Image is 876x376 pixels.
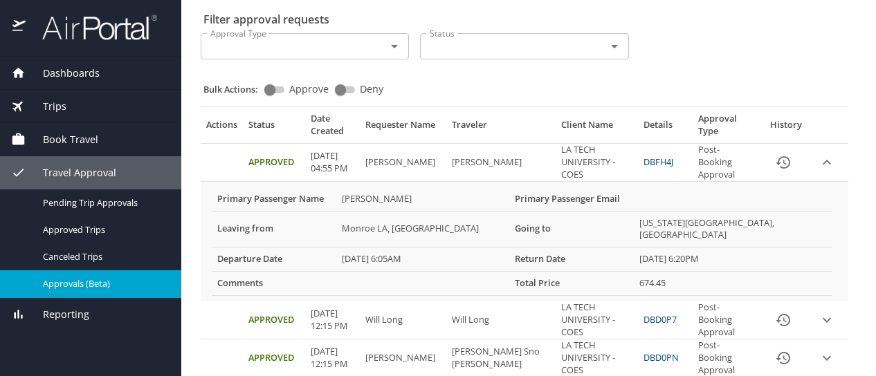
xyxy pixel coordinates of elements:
th: Primary Passenger Email [509,187,634,211]
a: DBD0PN [644,351,679,364]
span: Book Travel [26,132,98,147]
th: Departure Date [212,247,336,272]
th: Going to [509,211,634,247]
span: Deny [360,84,383,94]
th: Details [638,113,693,143]
td: LA TECH UNIVERSITY - COES [556,143,638,181]
th: History [761,113,811,143]
th: Status [243,113,305,143]
h2: Filter approval requests [203,8,329,30]
p: Bulk Actions: [203,83,269,95]
th: Date Created [305,113,360,143]
th: Total Price [509,272,634,296]
img: airportal-logo.png [27,14,157,41]
button: History [767,341,800,375]
td: [PERSON_NAME] [336,187,509,211]
th: Comments [212,272,336,296]
td: Will Long [360,301,446,339]
button: expand row [816,348,837,368]
span: Reporting [26,307,89,322]
table: More info for approvals [212,187,832,297]
button: History [767,303,800,337]
td: Post-Booking Approval [693,143,760,181]
a: DBD0P7 [644,313,677,326]
td: 674.45 [634,272,832,296]
td: [US_STATE][GEOGRAPHIC_DATA], [GEOGRAPHIC_DATA] [634,211,832,247]
span: Approve [289,84,329,94]
button: expand row [816,310,837,330]
span: Pending Trip Approvals [43,196,165,209]
span: Approvals (Beta) [43,277,165,290]
img: icon-airportal.png [12,14,27,41]
span: Trips [26,99,66,114]
th: Requester Name [360,113,446,143]
span: Approved Trips [43,223,165,236]
td: Approved [243,301,305,339]
span: Canceled Trips [43,250,165,263]
th: Client Name [556,113,638,143]
span: Dashboards [26,66,100,81]
th: Actions [201,113,243,143]
th: Leaving from [212,211,336,247]
td: [DATE] 6:20PM [634,247,832,272]
td: [DATE] 04:55 PM [305,143,360,181]
td: [PERSON_NAME] [446,143,556,181]
th: Return Date [509,247,634,272]
td: [DATE] 12:15 PM [305,301,360,339]
th: Primary Passenger Name [212,187,336,211]
span: Travel Approval [26,165,116,180]
td: Will Long [446,301,556,339]
th: Approval Type [693,113,760,143]
th: Traveler [446,113,556,143]
td: LA TECH UNIVERSITY - COES [556,301,638,339]
td: Monroe LA, [GEOGRAPHIC_DATA] [336,211,509,247]
td: Approved [243,143,305,181]
a: DBFH4J [644,156,673,168]
button: Open [605,37,624,56]
button: Open [385,37,404,56]
td: Post-Booking Approval [693,301,760,339]
button: History [767,146,800,179]
button: expand row [816,152,837,173]
td: [DATE] 6:05AM [336,247,509,272]
td: [PERSON_NAME] [360,143,446,181]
